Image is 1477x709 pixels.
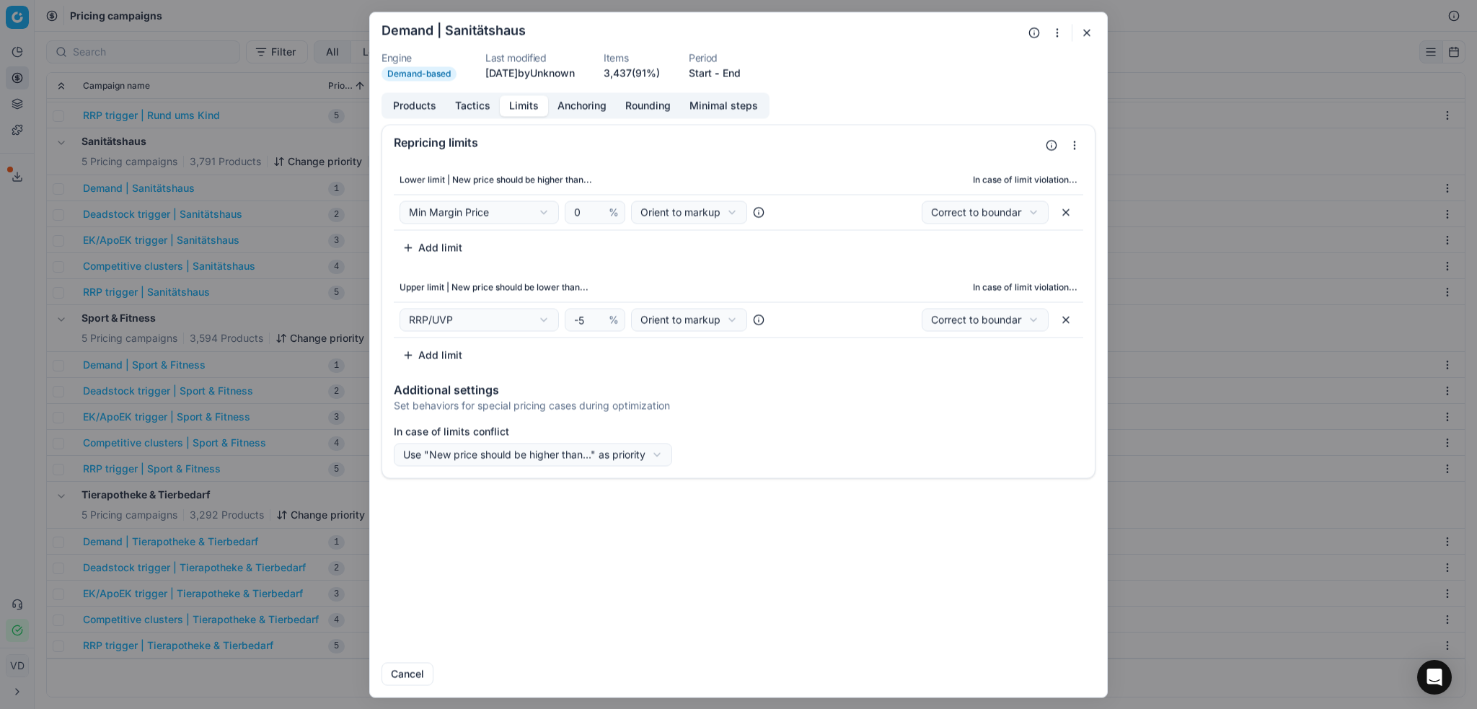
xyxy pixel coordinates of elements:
[604,66,660,80] a: 3,437(91%)
[382,662,433,685] button: Cancel
[485,53,575,63] dt: Last modified
[394,273,796,302] th: Upper limit | New price should be lower than...
[723,66,741,80] button: End
[394,236,471,259] button: Add limit
[384,95,446,116] button: Products
[394,343,471,366] button: Add limit
[394,424,1083,439] label: In case of limits conflict
[394,398,1083,413] div: Set behaviors for special pricing cases during optimization
[796,165,1083,194] th: In case of limit violation...
[382,66,457,81] span: Demand-based
[500,95,548,116] button: Limits
[446,95,500,116] button: Tactics
[394,136,1040,148] div: Repricing limits
[796,273,1083,302] th: In case of limit violation...
[382,24,526,37] h2: Demand | Sanitätshaus
[609,312,619,327] span: %
[715,66,720,80] span: -
[604,53,660,63] dt: Items
[689,66,712,80] button: Start
[609,205,619,219] span: %
[382,53,457,63] dt: Engine
[680,95,767,116] button: Minimal steps
[689,53,741,63] dt: Period
[616,95,680,116] button: Rounding
[394,165,796,194] th: Lower limit | New price should be higher than...
[485,66,575,79] span: [DATE] by Unknown
[548,95,616,116] button: Anchoring
[394,384,1083,395] div: Additional settings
